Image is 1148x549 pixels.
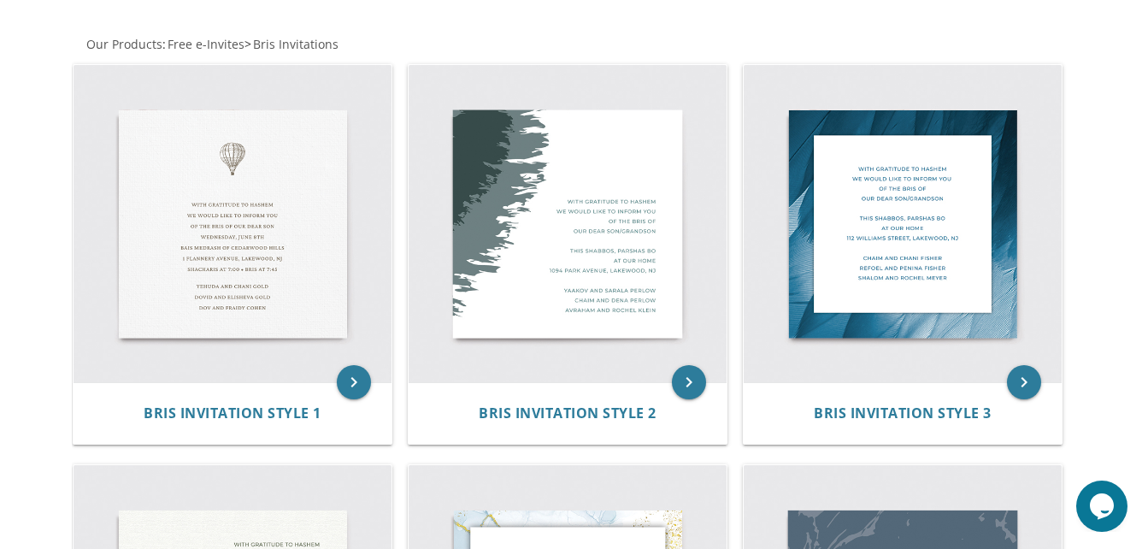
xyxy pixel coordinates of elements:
[244,36,339,52] span: >
[166,36,244,52] a: Free e-Invites
[74,65,391,383] img: Bris Invitation Style 1
[479,405,656,422] a: Bris Invitation Style 2
[168,36,244,52] span: Free e-Invites
[479,404,656,422] span: Bris Invitation Style 2
[672,365,706,399] a: keyboard_arrow_right
[1007,365,1041,399] a: keyboard_arrow_right
[814,404,992,422] span: Bris Invitation Style 3
[1076,481,1131,532] iframe: chat widget
[814,405,992,422] a: Bris Invitation Style 3
[337,365,371,399] a: keyboard_arrow_right
[72,36,574,53] div: :
[253,36,339,52] span: Bris Invitations
[85,36,162,52] a: Our Products
[744,65,1062,383] img: Bris Invitation Style 3
[251,36,339,52] a: Bris Invitations
[144,404,321,422] span: Bris Invitation Style 1
[144,405,321,422] a: Bris Invitation Style 1
[409,65,727,383] img: Bris Invitation Style 2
